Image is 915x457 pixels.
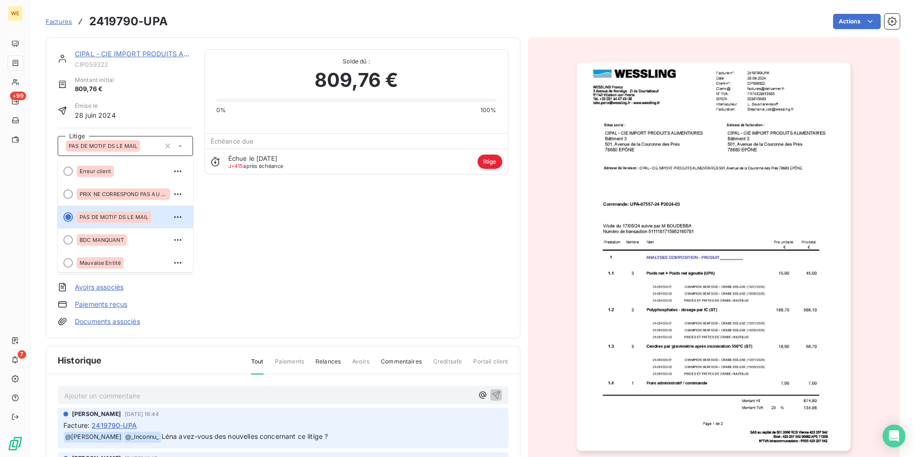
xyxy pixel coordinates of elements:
span: Portail client [473,357,508,374]
span: @ [PERSON_NAME] [64,432,123,443]
span: litige [478,155,502,169]
span: Échéance due [211,137,254,145]
span: Mauvaise Entité [80,260,121,266]
span: 7 [18,350,26,359]
span: Factures [46,18,72,25]
span: J+415 [228,163,244,169]
span: Erreur client [80,168,111,174]
a: Factures [46,17,72,26]
span: Solde dû : [216,57,497,66]
span: 809,76 € [315,66,398,94]
div: Open Intercom Messenger [883,425,905,447]
span: Paiements [275,357,304,374]
a: Paiements reçus [75,300,127,309]
span: Relances [315,357,341,374]
span: Montant initial [75,76,114,84]
h3: 2419790-UPA [89,13,168,30]
span: Avoirs [352,357,369,374]
span: [PERSON_NAME] [72,410,121,418]
span: Historique [58,354,102,367]
span: 2419790-UPA [91,420,137,430]
span: 28 juin 2024 [75,110,116,120]
span: 0% [216,106,226,114]
span: 100% [480,106,497,114]
span: Échue le [DATE] [228,155,277,162]
a: CIPAL - CIE IMPORT PRODUITS ALIMENT [75,50,209,58]
span: BDC MANQUANT [80,237,124,243]
span: PAS DE MOTIF DS LE MAIL [69,143,137,149]
img: invoice_thumbnail [577,62,851,451]
span: Commentaires [381,357,422,374]
span: Léna avez-vous des nouvelles concernant ce litige ? [162,432,328,440]
button: Actions [833,14,881,29]
span: @ _Inconnu_ [124,432,161,443]
span: PRIX NE CORRESPOND PAS AU BDC CLIENT [80,191,167,197]
span: +99 [10,92,26,100]
a: Avoirs associés [75,282,123,292]
span: 809,76 € [75,84,114,94]
img: Logo LeanPay [8,436,23,451]
a: Documents associés [75,317,140,326]
span: Creditsafe [433,357,462,374]
span: [DATE] 16:44 [125,411,159,417]
span: CIP059322 [75,61,193,68]
span: PAS DE MOTIF DS LE MAIL [80,214,148,220]
span: Facture : [63,420,90,430]
span: Émise le [75,102,116,110]
div: WE [8,6,23,21]
span: après échéance [228,163,284,169]
span: Tout [251,357,264,374]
